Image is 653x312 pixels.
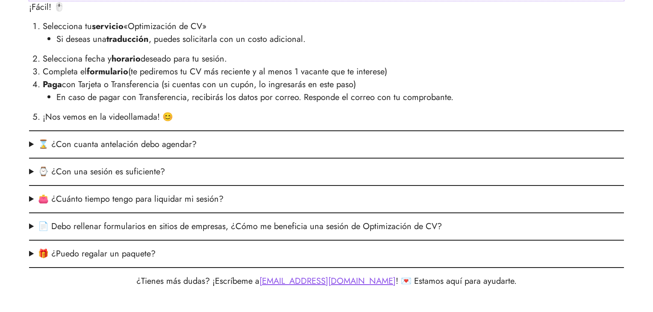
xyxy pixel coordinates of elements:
li: Selecciona fecha y deseado para tu sesión. [43,53,624,65]
summary: 👛 ¿Cuánto tiempo tengo para liquidar mi sesión? [29,193,624,206]
a: [EMAIL_ADDRESS][DOMAIN_NAME] [259,275,396,287]
strong: Paga [43,78,62,91]
summary: 📄 Debo rellenar formularios en sitios de empresas, ¿Cómo me beneficia una sesión de Optimización ... [29,220,624,233]
strong: servicio [92,20,124,32]
summary: 🎁 ¿Puedo regalar un paquete? [29,247,624,260]
strong: traducción [106,33,149,45]
li: En caso de pagar con Transferencia, recibirás los datos por correo. Responde el correo con tu com... [56,91,624,104]
li: Si deseas una , puedes solicitarla con un costo adicional. [56,33,624,46]
summary: ⌛ ¿Con cuanta antelación debo agendar? [29,138,624,151]
p: ¿Tienes más dudas? ¡Escríbeme a ! 💌 Estamos aquí para ayudarte. [29,275,624,288]
li: ¡Nos vemos en la videollamada! 😊 [43,111,624,124]
p: ¡Fácil! 🖱️ [29,1,624,14]
li: Completa el (te pediremos tu CV más reciente y al menos 1 vacante que te interese) [43,65,624,78]
li: con Tarjeta o Transferencia (si cuentas con un cupón, lo ingresarás en este paso) [43,78,624,104]
strong: formulario [87,65,128,78]
strong: horario [112,53,141,65]
summary: ⌚ ¿Con una sesión es suficiente? [29,165,624,178]
li: Selecciona tu «Optimización de CV» [43,20,624,46]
